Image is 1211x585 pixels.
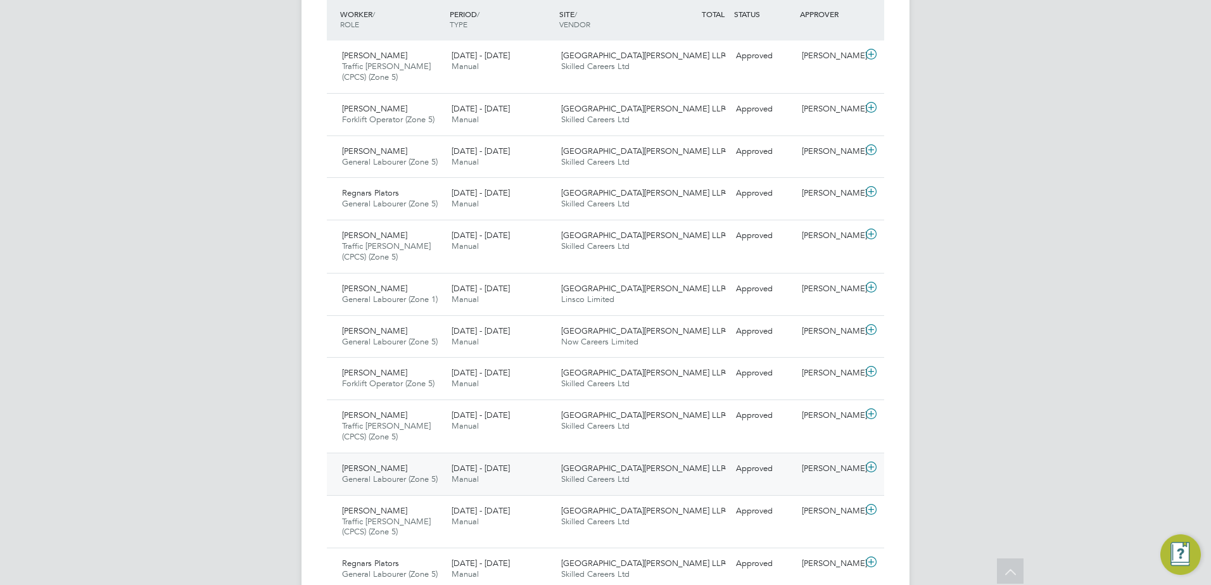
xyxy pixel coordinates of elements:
[561,410,725,420] span: [GEOGRAPHIC_DATA][PERSON_NAME] LLP
[561,420,630,431] span: Skilled Careers Ltd
[452,474,479,484] span: Manual
[452,558,510,569] span: [DATE] - [DATE]
[731,363,797,384] div: Approved
[731,141,797,162] div: Approved
[797,99,863,120] div: [PERSON_NAME]
[452,325,510,336] span: [DATE] - [DATE]
[342,283,407,294] span: [PERSON_NAME]
[342,103,407,114] span: [PERSON_NAME]
[342,241,431,262] span: Traffic [PERSON_NAME] (CPCS) (Zone 5)
[561,230,725,241] span: [GEOGRAPHIC_DATA][PERSON_NAME] LLP
[731,3,797,25] div: STATUS
[342,410,407,420] span: [PERSON_NAME]
[342,516,431,538] span: Traffic [PERSON_NAME] (CPCS) (Zone 5)
[447,3,556,35] div: PERIOD
[452,103,510,114] span: [DATE] - [DATE]
[452,50,510,61] span: [DATE] - [DATE]
[561,336,638,347] span: Now Careers Limited
[797,225,863,246] div: [PERSON_NAME]
[665,405,731,426] div: -
[342,61,431,82] span: Traffic [PERSON_NAME] (CPCS) (Zone 5)
[665,225,731,246] div: -
[561,241,630,251] span: Skilled Careers Ltd
[340,19,359,29] span: ROLE
[797,46,863,66] div: [PERSON_NAME]
[561,474,630,484] span: Skilled Careers Ltd
[561,103,725,114] span: [GEOGRAPHIC_DATA][PERSON_NAME] LLP
[665,99,731,120] div: -
[342,463,407,474] span: [PERSON_NAME]
[452,336,479,347] span: Manual
[561,516,630,527] span: Skilled Careers Ltd
[452,420,479,431] span: Manual
[452,505,510,516] span: [DATE] - [DATE]
[561,187,725,198] span: [GEOGRAPHIC_DATA][PERSON_NAME] LLP
[665,279,731,299] div: -
[665,141,731,162] div: -
[452,146,510,156] span: [DATE] - [DATE]
[797,458,863,479] div: [PERSON_NAME]
[452,410,510,420] span: [DATE] - [DATE]
[372,9,375,19] span: /
[665,183,731,204] div: -
[665,46,731,66] div: -
[452,378,479,389] span: Manual
[731,46,797,66] div: Approved
[561,367,725,378] span: [GEOGRAPHIC_DATA][PERSON_NAME] LLP
[561,283,725,294] span: [GEOGRAPHIC_DATA][PERSON_NAME] LLP
[665,321,731,342] div: -
[561,569,630,579] span: Skilled Careers Ltd
[342,325,407,336] span: [PERSON_NAME]
[561,294,614,305] span: Linsco Limited
[342,198,438,209] span: General Labourer (Zone 5)
[561,463,725,474] span: [GEOGRAPHIC_DATA][PERSON_NAME] LLP
[702,9,725,19] span: TOTAL
[556,3,666,35] div: SITE
[559,19,590,29] span: VENDOR
[452,241,479,251] span: Manual
[797,279,863,299] div: [PERSON_NAME]
[665,501,731,522] div: -
[561,198,630,209] span: Skilled Careers Ltd
[561,146,725,156] span: [GEOGRAPHIC_DATA][PERSON_NAME] LLP
[452,114,479,125] span: Manual
[452,61,479,72] span: Manual
[342,230,407,241] span: [PERSON_NAME]
[665,553,731,574] div: -
[561,558,725,569] span: [GEOGRAPHIC_DATA][PERSON_NAME] LLP
[342,336,438,347] span: General Labourer (Zone 5)
[452,516,479,527] span: Manual
[731,99,797,120] div: Approved
[452,187,510,198] span: [DATE] - [DATE]
[337,3,447,35] div: WORKER
[665,458,731,479] div: -
[731,501,797,522] div: Approved
[342,156,438,167] span: General Labourer (Zone 5)
[342,50,407,61] span: [PERSON_NAME]
[452,569,479,579] span: Manual
[561,50,725,61] span: [GEOGRAPHIC_DATA][PERSON_NAME] LLP
[1160,534,1201,575] button: Engage Resource Center
[342,378,434,389] span: Forklift Operator (Zone 5)
[561,325,725,336] span: [GEOGRAPHIC_DATA][PERSON_NAME] LLP
[561,378,630,389] span: Skilled Careers Ltd
[342,420,431,442] span: Traffic [PERSON_NAME] (CPCS) (Zone 5)
[342,187,399,198] span: Regnars Plators
[797,501,863,522] div: [PERSON_NAME]
[342,294,438,305] span: General Labourer (Zone 1)
[665,363,731,384] div: -
[561,114,630,125] span: Skilled Careers Ltd
[342,114,434,125] span: Forklift Operator (Zone 5)
[452,463,510,474] span: [DATE] - [DATE]
[797,405,863,426] div: [PERSON_NAME]
[574,9,577,19] span: /
[342,558,399,569] span: Regnars Plators
[452,294,479,305] span: Manual
[452,156,479,167] span: Manual
[561,505,725,516] span: [GEOGRAPHIC_DATA][PERSON_NAME] LLP
[452,367,510,378] span: [DATE] - [DATE]
[797,321,863,342] div: [PERSON_NAME]
[731,183,797,204] div: Approved
[731,405,797,426] div: Approved
[561,156,630,167] span: Skilled Careers Ltd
